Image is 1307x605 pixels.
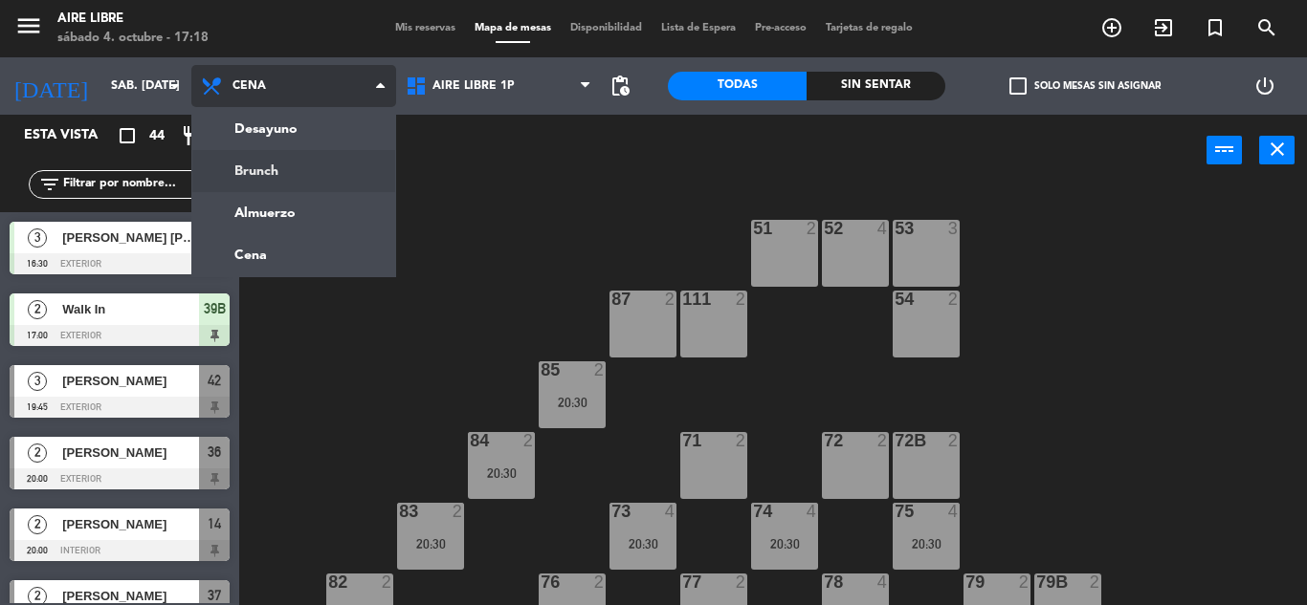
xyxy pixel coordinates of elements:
[594,361,606,378] div: 2
[682,432,683,449] div: 71
[682,573,683,591] div: 77
[1204,16,1227,39] i: turned_in_not
[539,396,606,409] div: 20:30
[149,125,165,147] span: 44
[611,291,612,308] div: 87
[682,291,683,308] div: 111
[399,503,400,520] div: 83
[1009,77,1027,95] span: check_box_outline_blank
[948,291,960,308] div: 2
[807,72,945,100] div: Sin sentar
[807,220,818,237] div: 2
[192,108,395,150] a: Desayuno
[192,192,395,234] a: Almuerzo
[541,361,542,378] div: 85
[1259,136,1295,164] button: close
[465,23,561,33] span: Mapa de mesas
[14,11,43,40] i: menu
[28,300,47,319] span: 2
[895,503,896,520] div: 75
[1266,138,1289,161] i: close
[948,432,960,449] div: 2
[28,372,47,391] span: 3
[208,369,221,392] span: 42
[665,503,676,520] div: 4
[895,291,896,308] div: 54
[397,537,464,551] div: 20:30
[736,291,747,308] div: 2
[62,371,199,391] span: [PERSON_NAME]
[192,234,395,276] a: Cena
[470,432,471,449] div: 84
[1255,16,1278,39] i: search
[523,432,535,449] div: 2
[1090,573,1101,591] div: 2
[1152,16,1175,39] i: exit_to_app
[745,23,816,33] span: Pre-acceso
[668,72,807,100] div: Todas
[751,537,818,551] div: 20:30
[561,23,652,33] span: Disponibilidad
[1100,16,1123,39] i: add_circle_outline
[541,573,542,591] div: 76
[609,537,676,551] div: 20:30
[14,11,43,47] button: menu
[181,124,204,147] i: restaurant
[164,75,187,97] i: arrow_drop_down
[1213,138,1236,161] i: power_input
[807,503,818,520] div: 4
[62,299,199,319] span: Walk In
[1009,77,1161,95] label: Solo mesas sin asignar
[61,174,210,195] input: Filtrar por nombre...
[1036,573,1037,591] div: 79B
[736,573,747,591] div: 2
[895,432,896,449] div: 72B
[877,220,889,237] div: 4
[468,466,535,480] div: 20:30
[382,573,393,591] div: 2
[611,503,612,520] div: 73
[877,432,889,449] div: 2
[10,124,138,147] div: Esta vista
[208,441,221,464] span: 36
[386,23,465,33] span: Mis reservas
[328,573,329,591] div: 82
[57,29,209,48] div: sábado 4. octubre - 17:18
[453,503,464,520] div: 2
[753,220,754,237] div: 51
[948,503,960,520] div: 4
[38,173,61,196] i: filter_list
[233,79,266,93] span: Cena
[895,220,896,237] div: 53
[965,573,966,591] div: 79
[28,443,47,463] span: 2
[753,503,754,520] div: 74
[816,23,922,33] span: Tarjetas de regalo
[1207,136,1242,164] button: power_input
[28,228,47,248] span: 3
[192,150,395,192] a: Brunch
[736,432,747,449] div: 2
[208,512,221,535] span: 14
[116,124,139,147] i: crop_square
[1019,573,1030,591] div: 2
[62,514,199,534] span: [PERSON_NAME]
[62,227,199,248] span: [PERSON_NAME] [PERSON_NAME]
[204,297,226,320] span: 39B
[665,291,676,308] div: 2
[432,79,515,93] span: Aire Libre 1P
[62,443,199,463] span: [PERSON_NAME]
[1253,75,1276,97] i: power_settings_new
[57,10,209,29] div: Aire Libre
[652,23,745,33] span: Lista de Espera
[594,573,606,591] div: 2
[893,537,960,551] div: 20:30
[609,75,631,97] span: pending_actions
[948,220,960,237] div: 3
[877,573,889,591] div: 4
[28,515,47,534] span: 2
